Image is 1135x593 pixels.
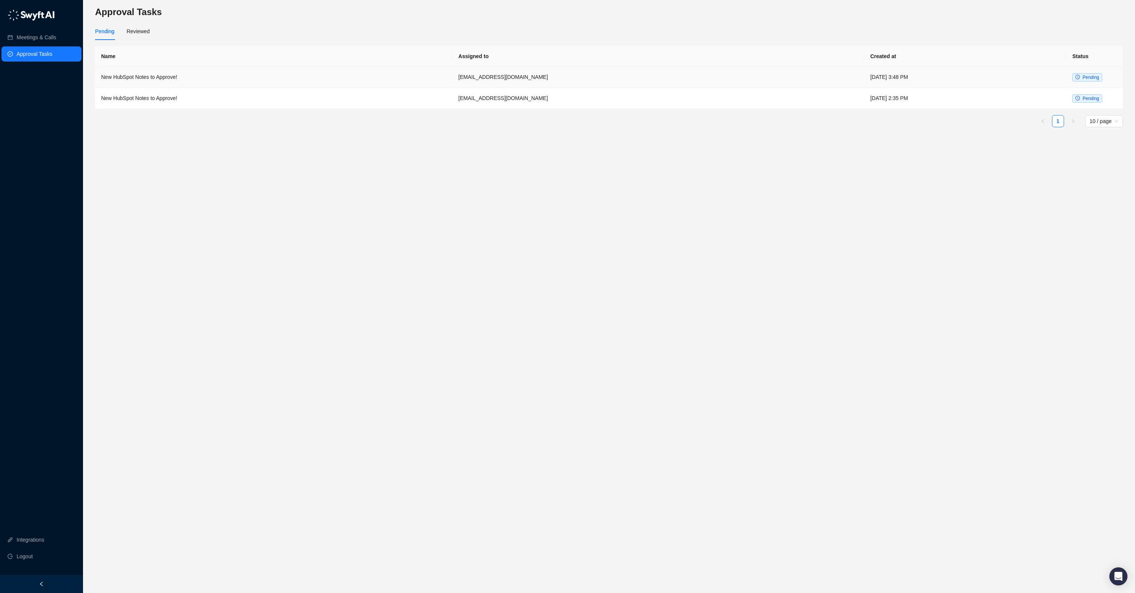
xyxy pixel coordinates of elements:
[17,549,33,564] span: Logout
[1085,115,1123,127] div: Page Size
[17,532,44,547] a: Integrations
[1075,75,1080,79] span: clock-circle
[95,27,114,35] div: Pending
[1037,115,1049,127] button: left
[1075,96,1080,100] span: clock-circle
[1083,96,1099,101] span: Pending
[1067,115,1079,127] li: Next Page
[95,67,452,88] td: New HubSpot Notes to Approve!
[1041,119,1045,123] span: left
[864,46,1066,67] th: Created at
[95,88,452,109] td: New HubSpot Notes to Approve!
[1037,115,1049,127] li: Previous Page
[8,554,13,559] span: logout
[1090,116,1118,127] span: 10 / page
[39,581,44,587] span: left
[17,30,56,45] a: Meetings & Calls
[1083,75,1099,80] span: Pending
[1052,116,1064,127] a: 1
[864,88,1066,109] td: [DATE] 2:35 PM
[452,67,864,88] td: [EMAIL_ADDRESS][DOMAIN_NAME]
[864,67,1066,88] td: [DATE] 3:48 PM
[1067,115,1079,127] button: right
[8,9,55,21] img: logo-05li4sbe.png
[126,27,149,35] div: Reviewed
[95,6,1123,18] h3: Approval Tasks
[17,46,52,62] a: Approval Tasks
[452,88,864,109] td: [EMAIL_ADDRESS][DOMAIN_NAME]
[1071,119,1075,123] span: right
[95,46,452,67] th: Name
[1109,567,1127,585] div: Open Intercom Messenger
[1066,46,1123,67] th: Status
[452,46,864,67] th: Assigned to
